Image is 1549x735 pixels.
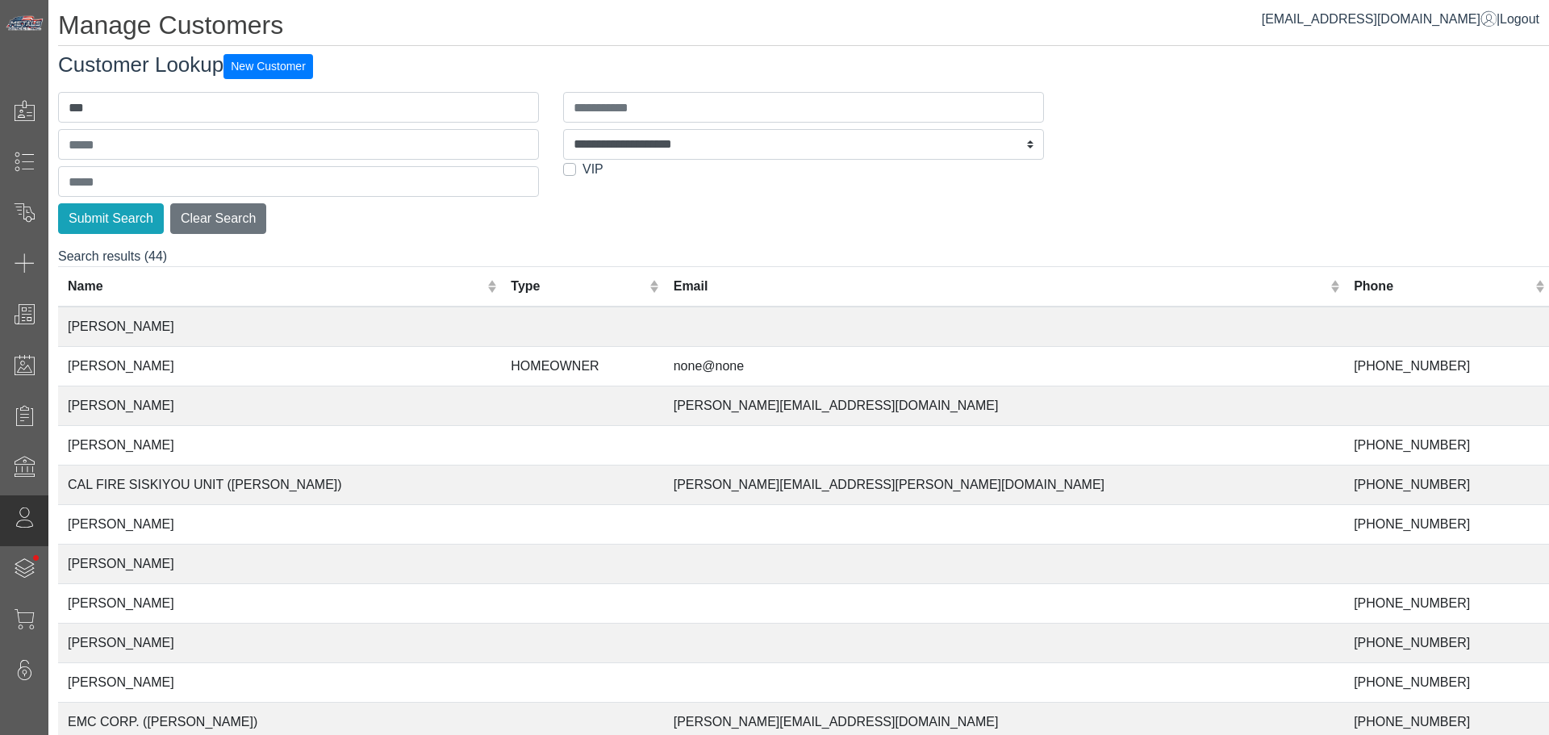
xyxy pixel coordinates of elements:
[674,277,1326,296] div: Email
[15,532,56,584] span: •
[58,584,501,624] td: [PERSON_NAME]
[68,277,483,296] div: Name
[58,505,501,545] td: [PERSON_NAME]
[58,307,501,347] td: [PERSON_NAME]
[1344,584,1549,624] td: [PHONE_NUMBER]
[1344,624,1549,663] td: [PHONE_NUMBER]
[58,203,164,234] button: Submit Search
[58,347,501,386] td: [PERSON_NAME]
[58,545,501,584] td: [PERSON_NAME]
[501,347,663,386] td: HOMEOWNER
[58,52,1549,79] h3: Customer Lookup
[1344,466,1549,505] td: [PHONE_NUMBER]
[58,10,1549,46] h1: Manage Customers
[1344,663,1549,703] td: [PHONE_NUMBER]
[664,466,1344,505] td: [PERSON_NAME][EMAIL_ADDRESS][PERSON_NAME][DOMAIN_NAME]
[58,624,501,663] td: [PERSON_NAME]
[170,203,266,234] button: Clear Search
[58,466,501,505] td: CAL FIRE SISKIYOU UNIT ([PERSON_NAME])
[664,347,1344,386] td: none@none
[582,160,603,179] label: VIP
[1344,426,1549,466] td: [PHONE_NUMBER]
[1500,12,1539,26] span: Logout
[1344,347,1549,386] td: [PHONE_NUMBER]
[511,277,645,296] div: Type
[664,386,1344,426] td: [PERSON_NAME][EMAIL_ADDRESS][DOMAIN_NAME]
[223,54,313,79] button: New Customer
[223,52,313,77] a: New Customer
[58,663,501,703] td: [PERSON_NAME]
[1262,10,1539,29] div: |
[1262,12,1497,26] a: [EMAIL_ADDRESS][DOMAIN_NAME]
[1354,277,1530,296] div: Phone
[5,15,45,32] img: Metals Direct Inc Logo
[58,386,501,426] td: [PERSON_NAME]
[58,426,501,466] td: [PERSON_NAME]
[1344,505,1549,545] td: [PHONE_NUMBER]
